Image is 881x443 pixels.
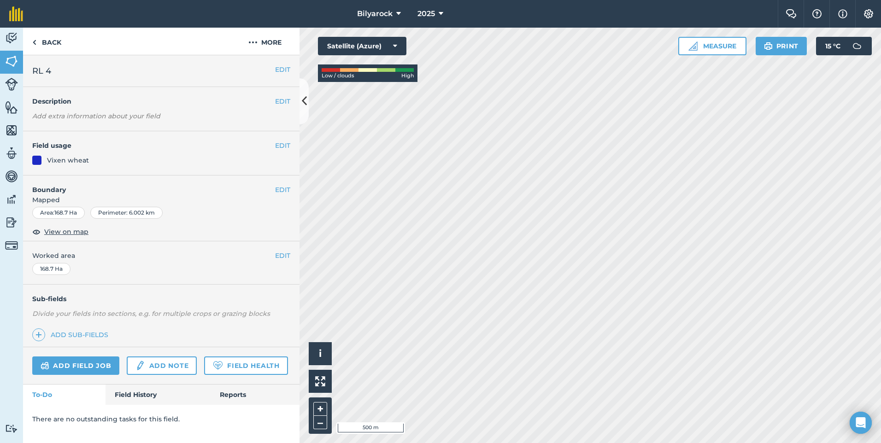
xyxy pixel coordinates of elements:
[90,207,163,219] div: Perimeter : 6.002 km
[275,140,290,151] button: EDIT
[5,100,18,114] img: svg+xml;base64,PHN2ZyB4bWxucz0iaHR0cDovL3d3dy53My5vcmcvMjAwMC9zdmciIHdpZHRoPSI1NiIgaGVpZ2h0PSI2MC...
[44,227,88,237] span: View on map
[5,123,18,137] img: svg+xml;base64,PHN2ZyB4bWxucz0iaHR0cDovL3d3dy53My5vcmcvMjAwMC9zdmciIHdpZHRoPSI1NiIgaGVpZ2h0PSI2MC...
[863,9,874,18] img: A cog icon
[816,37,872,55] button: 15 °C
[5,424,18,433] img: svg+xml;base64,PD94bWwgdmVyc2lvbj0iMS4wIiBlbmNvZGluZz0idXRmLTgiPz4KPCEtLSBHZW5lcmF0b3I6IEFkb2JlIE...
[32,226,41,237] img: svg+xml;base64,PHN2ZyB4bWxucz0iaHR0cDovL3d3dy53My5vcmcvMjAwMC9zdmciIHdpZHRoPSIxOCIgaGVpZ2h0PSIyNC...
[41,360,49,371] img: svg+xml;base64,PD94bWwgdmVyc2lvbj0iMS4wIiBlbmNvZGluZz0idXRmLTgiPz4KPCEtLSBHZW5lcmF0b3I6IEFkb2JlIE...
[127,356,197,375] a: Add note
[5,192,18,206] img: svg+xml;base64,PD94bWwgdmVyc2lvbj0iMS4wIiBlbmNvZGluZz0idXRmLTgiPz4KPCEtLSBHZW5lcmF0b3I6IEFkb2JlIE...
[319,348,322,359] span: i
[275,185,290,195] button: EDIT
[23,28,70,55] a: Back
[401,72,414,80] span: High
[275,96,290,106] button: EDIT
[756,37,807,55] button: Print
[23,175,275,195] h4: Boundary
[850,412,872,434] div: Open Intercom Messenger
[5,31,18,45] img: svg+xml;base64,PD94bWwgdmVyc2lvbj0iMS4wIiBlbmNvZGluZz0idXRmLTgiPz4KPCEtLSBHZW5lcmF0b3I6IEFkb2JlIE...
[35,329,42,340] img: svg+xml;base64,PHN2ZyB4bWxucz0iaHR0cDovL3d3dy53My5vcmcvMjAwMC9zdmciIHdpZHRoPSIxNCIgaGVpZ2h0PSIyNC...
[32,328,112,341] a: Add sub-fields
[315,376,325,386] img: Four arrows, one pointing top left, one top right, one bottom right and the last bottom left
[32,251,290,261] span: Worked area
[32,112,160,120] em: Add extra information about your field
[5,216,18,229] img: svg+xml;base64,PD94bWwgdmVyc2lvbj0iMS4wIiBlbmNvZGluZz0idXRmLTgiPz4KPCEtLSBHZW5lcmF0b3I6IEFkb2JlIE...
[211,385,300,405] a: Reports
[313,416,327,429] button: –
[9,6,23,21] img: fieldmargin Logo
[32,207,85,219] div: Area : 168.7 Ha
[825,37,840,55] span: 15 ° C
[135,360,145,371] img: svg+xml;base64,PD94bWwgdmVyc2lvbj0iMS4wIiBlbmNvZGluZz0idXRmLTgiPz4KPCEtLSBHZW5lcmF0b3I6IEFkb2JlIE...
[204,356,288,375] a: Field Health
[32,263,70,275] div: 168.7 Ha
[313,402,327,416] button: +
[32,414,290,424] p: There are no outstanding tasks for this field.
[357,8,393,19] span: Bilyarock
[5,169,18,183] img: svg+xml;base64,PD94bWwgdmVyc2lvbj0iMS4wIiBlbmNvZGluZz0idXRmLTgiPz4KPCEtLSBHZW5lcmF0b3I6IEFkb2JlIE...
[5,78,18,91] img: svg+xml;base64,PD94bWwgdmVyc2lvbj0iMS4wIiBlbmNvZGluZz0idXRmLTgiPz4KPCEtLSBHZW5lcmF0b3I6IEFkb2JlIE...
[5,146,18,160] img: svg+xml;base64,PD94bWwgdmVyc2lvbj0iMS4wIiBlbmNvZGluZz0idXRmLTgiPz4KPCEtLSBHZW5lcmF0b3I6IEFkb2JlIE...
[32,64,51,77] span: RL 4
[32,96,290,106] h4: Description
[688,41,698,51] img: Ruler icon
[417,8,435,19] span: 2025
[764,41,773,52] img: svg+xml;base64,PHN2ZyB4bWxucz0iaHR0cDovL3d3dy53My5vcmcvMjAwMC9zdmciIHdpZHRoPSIxOSIgaGVpZ2h0PSIyNC...
[5,239,18,252] img: svg+xml;base64,PD94bWwgdmVyc2lvbj0iMS4wIiBlbmNvZGluZz0idXRmLTgiPz4KPCEtLSBHZW5lcmF0b3I6IEFkb2JlIE...
[309,342,332,365] button: i
[848,37,866,55] img: svg+xml;base64,PD94bWwgdmVyc2lvbj0iMS4wIiBlbmNvZGluZz0idXRmLTgiPz4KPCEtLSBHZW5lcmF0b3I6IEFkb2JlIE...
[786,9,797,18] img: Two speech bubbles overlapping with the left bubble in the forefront
[275,64,290,75] button: EDIT
[322,72,354,80] span: Low / clouds
[23,385,106,405] a: To-Do
[275,251,290,261] button: EDIT
[23,294,300,304] h4: Sub-fields
[248,37,258,48] img: svg+xml;base64,PHN2ZyB4bWxucz0iaHR0cDovL3d3dy53My5vcmcvMjAwMC9zdmciIHdpZHRoPSIyMCIgaGVpZ2h0PSIyNC...
[32,309,270,318] em: Divide your fields into sections, e.g. for multiple crops or grazing blocks
[318,37,406,55] button: Satellite (Azure)
[678,37,746,55] button: Measure
[811,9,822,18] img: A question mark icon
[32,37,36,48] img: svg+xml;base64,PHN2ZyB4bWxucz0iaHR0cDovL3d3dy53My5vcmcvMjAwMC9zdmciIHdpZHRoPSI5IiBoZWlnaHQ9IjI0Ii...
[32,356,119,375] a: Add field job
[23,195,300,205] span: Mapped
[106,385,210,405] a: Field History
[230,28,300,55] button: More
[838,8,847,19] img: svg+xml;base64,PHN2ZyB4bWxucz0iaHR0cDovL3d3dy53My5vcmcvMjAwMC9zdmciIHdpZHRoPSIxNyIgaGVpZ2h0PSIxNy...
[5,54,18,68] img: svg+xml;base64,PHN2ZyB4bWxucz0iaHR0cDovL3d3dy53My5vcmcvMjAwMC9zdmciIHdpZHRoPSI1NiIgaGVpZ2h0PSI2MC...
[32,226,88,237] button: View on map
[47,155,89,165] div: Vixen wheat
[32,140,275,151] h4: Field usage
